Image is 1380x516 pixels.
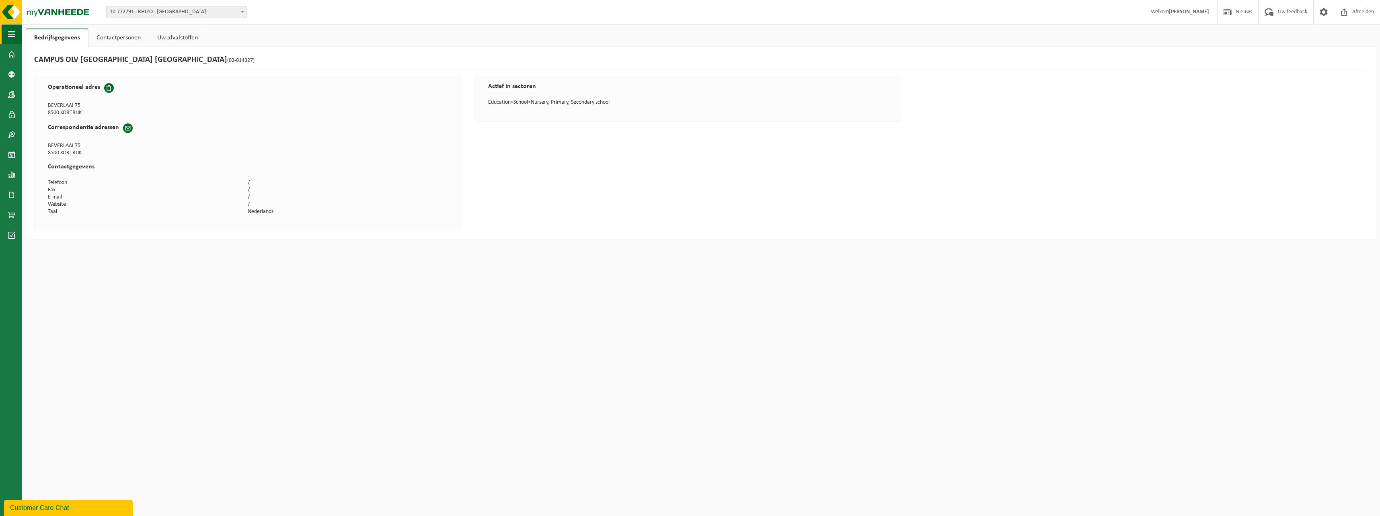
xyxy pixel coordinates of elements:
[4,498,134,516] iframe: chat widget
[248,201,448,208] td: /
[34,55,255,66] h1: CAMPUS OLV [GEOGRAPHIC_DATA] [GEOGRAPHIC_DATA]
[48,149,447,157] td: 8500 KORTRIJK
[248,208,448,215] td: Nederlands
[248,179,448,186] td: /
[48,179,248,186] td: Telefoon
[106,6,247,18] span: 10-772791 - RHIZO - KORTRIJK
[48,194,248,201] td: E-mail
[48,201,248,208] td: Website
[48,102,248,109] td: BEVERLAAI 75
[88,29,149,47] a: Contactpersonen
[26,29,88,47] a: Bedrijfsgegevens
[48,208,248,215] td: Taal
[248,194,448,201] td: /
[488,83,887,94] h2: Actief in sectoren
[107,6,246,18] span: 10-772791 - RHIZO - KORTRIJK
[149,29,206,47] a: Uw afvalstoffen
[48,142,447,149] td: BEVERLAAI 75
[1169,9,1209,15] strong: [PERSON_NAME]
[48,109,248,117] td: 8500 KORTRIJK
[227,57,255,63] span: (02-014327)
[488,99,887,106] td: Education>School>Nursery, Primary, Secondary school
[48,83,100,91] h2: Operationeel adres
[48,186,248,194] td: Fax
[248,186,448,194] td: /
[48,164,447,174] h2: Contactgegevens
[48,123,119,131] h2: Correspondentie adressen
